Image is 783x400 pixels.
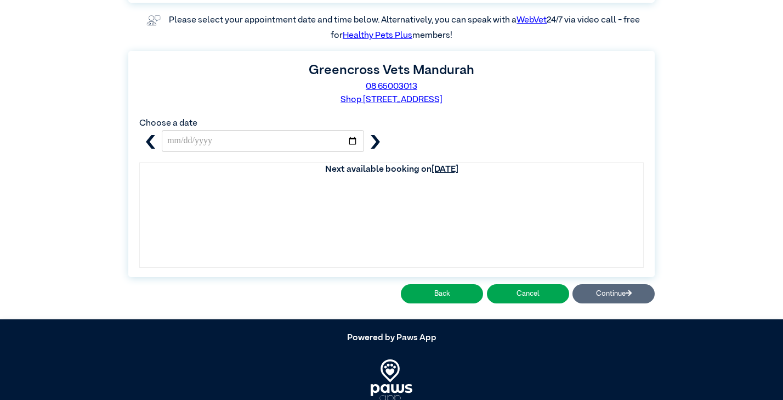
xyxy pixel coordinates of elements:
[517,16,547,25] a: WebVet
[341,95,442,104] a: Shop [STREET_ADDRESS]
[343,31,412,40] a: Healthy Pets Plus
[432,165,458,174] u: [DATE]
[128,333,655,343] h5: Powered by Paws App
[139,119,197,128] label: Choose a date
[309,64,474,77] label: Greencross Vets Mandurah
[169,16,642,40] label: Please select your appointment date and time below. Alternatively, you can speak with a 24/7 via ...
[366,82,417,91] a: 08 65003013
[401,284,483,303] button: Back
[487,284,569,303] button: Cancel
[143,12,164,29] img: vet
[140,163,643,176] th: Next available booking on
